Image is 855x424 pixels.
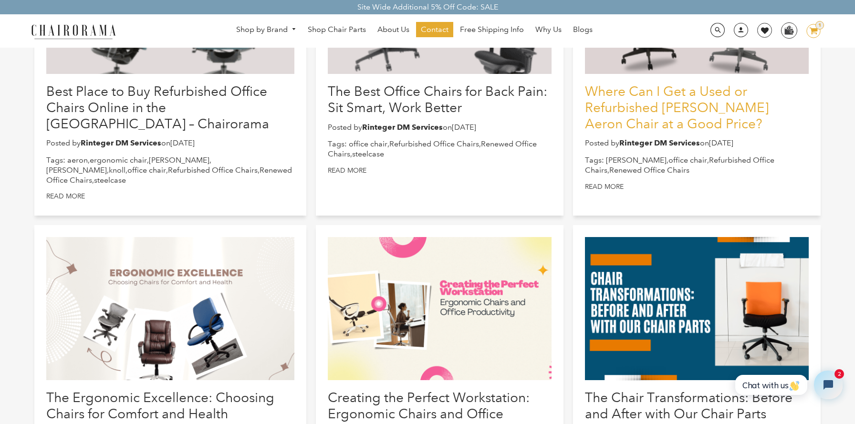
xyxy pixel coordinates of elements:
a: office chair [127,165,166,175]
a: Contact [416,22,453,37]
span: Contact [421,25,448,35]
a: Refurbished Office Chairs [168,165,258,175]
iframe: Tidio Chat [725,362,851,407]
img: chairorama [26,23,121,40]
span: Blogs [573,25,593,35]
p: Posted by on [585,138,809,148]
a: Read more [328,166,366,175]
a: Renewed Office Chairs [609,165,689,175]
time: [DATE] [170,138,195,147]
a: aeron [67,155,88,165]
span: Shop Chair Parts [308,25,366,35]
a: ergonomic chair [90,155,147,165]
a: Read more [585,182,624,191]
div: 1 [815,21,824,30]
p: Posted by on [328,123,552,133]
a: Why Us [531,22,566,37]
a: [PERSON_NAME] [606,155,667,165]
a: Blogs [568,22,597,37]
a: knoll [109,165,125,175]
a: office chair [668,155,707,165]
span: About Us [377,25,409,35]
p: Posted by on [46,138,294,148]
strong: Rinteger DM Services [81,138,161,147]
span: Tags: [46,155,65,165]
img: WhatsApp_Image_2024-07-12_at_16.23.01.webp [782,23,796,37]
span: Tags: [328,139,347,148]
a: steelcase [352,149,384,158]
a: Where Can I Get a Used or Refurbished [PERSON_NAME] Aeron Chair at a Good Price? [585,83,769,131]
a: The Chair Transformations: Before and After with Our Chair Parts [585,390,792,422]
time: [DATE] [709,138,733,147]
span: Tags: [585,155,604,165]
a: Renewed Office Chairs [46,165,292,185]
a: Free Shipping Info [455,22,529,37]
a: Refurbished Office Chairs [389,139,479,148]
a: Renewed Office Chairs [328,139,537,158]
a: About Us [373,22,414,37]
a: Shop by Brand [231,22,301,37]
nav: DesktopNavigation [162,22,667,40]
a: Read more [46,192,85,200]
time: [DATE] [452,123,476,132]
a: The Best Office Chairs for Back Pain: Sit Smart, Work Better [328,83,547,115]
span: Free Shipping Info [460,25,524,35]
li: , , , [585,155,809,176]
a: steelcase [94,176,126,185]
strong: Rinteger DM Services [619,138,700,147]
a: Refurbished Office Chairs [585,155,774,175]
span: Why Us [535,25,562,35]
a: The Ergonomic Excellence: Choosing Chairs for Comfort and Health [46,390,274,422]
a: Best Place to Buy Refurbished Office Chairs Online in the [GEOGRAPHIC_DATA] – Chairorama [46,83,269,131]
li: , , , [328,139,552,159]
strong: Rinteger DM Services [362,123,443,132]
a: 1 [799,24,821,38]
li: , , , , , , , , [46,155,294,185]
a: [PERSON_NAME] [149,155,209,165]
a: Shop Chair Parts [303,22,371,37]
a: [PERSON_NAME] [46,165,107,175]
a: office chair [349,139,387,148]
